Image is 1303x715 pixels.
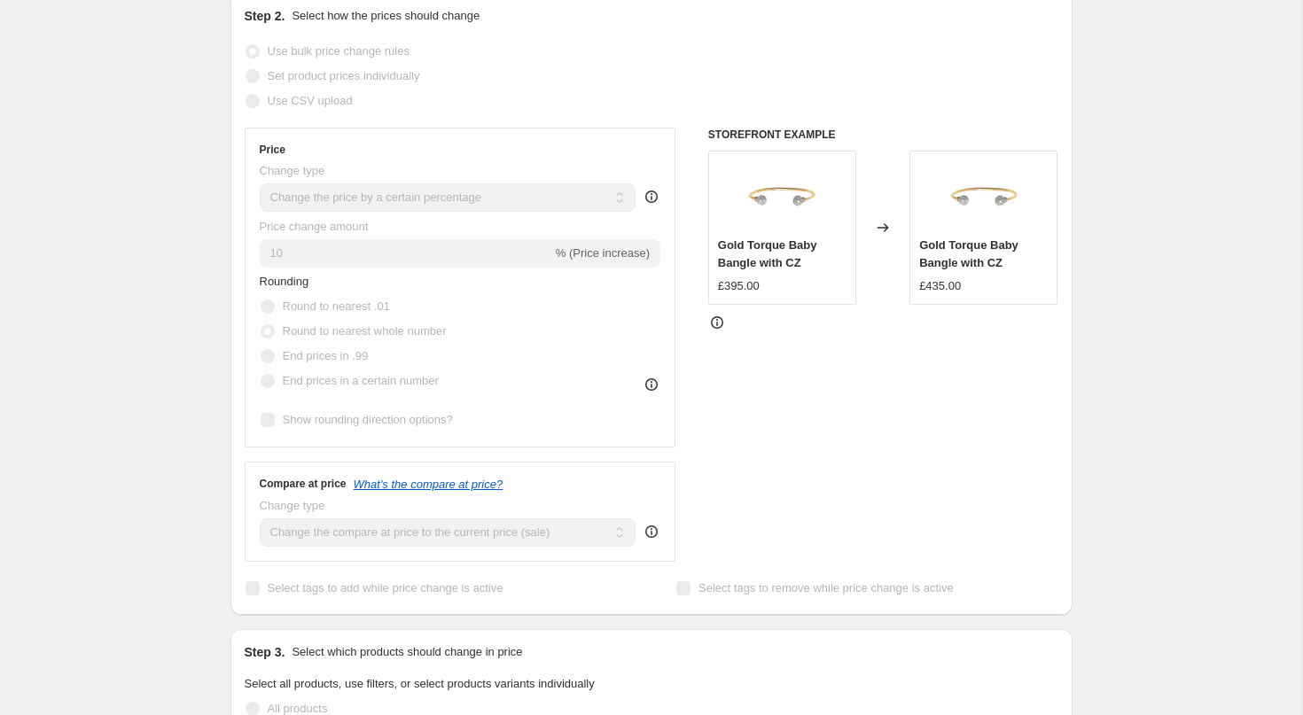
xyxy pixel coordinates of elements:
p: Select how the prices should change [292,7,480,25]
button: What's the compare at price? [354,478,503,491]
span: Set product prices individually [268,69,420,82]
span: % (Price increase) [556,246,650,260]
span: Gold Torque Baby Bangle with CZ [919,238,1018,269]
input: -15 [260,239,552,268]
span: Select tags to add while price change is active [268,581,503,595]
div: help [643,188,660,206]
span: Change type [260,164,325,177]
span: Round to nearest .01 [283,299,390,313]
img: bn320cz_ah-e1600957246429_ad68b7c2-4c37-4614-9349-ef2484a487f4_80x.jpg [746,160,817,231]
span: Change type [260,499,325,512]
p: Select which products should change in price [292,643,522,661]
h3: Compare at price [260,477,347,491]
span: Gold Torque Baby Bangle with CZ [718,238,817,269]
span: End prices in .99 [283,349,369,362]
h2: Step 2. [245,7,285,25]
span: End prices in a certain number [283,374,439,387]
span: Select tags to remove while price change is active [698,581,954,595]
div: £395.00 [718,277,760,295]
span: Price change amount [260,220,369,233]
span: Show rounding direction options? [283,413,453,426]
img: bn320cz_ah-e1600957246429_ad68b7c2-4c37-4614-9349-ef2484a487f4_80x.jpg [948,160,1019,231]
h3: Price [260,143,285,157]
span: Use bulk price change rules [268,44,410,58]
span: Round to nearest whole number [283,324,447,338]
span: Select all products, use filters, or select products variants individually [245,677,595,690]
h2: Step 3. [245,643,285,661]
span: Rounding [260,275,309,288]
div: £435.00 [919,277,961,295]
span: Use CSV upload [268,94,353,107]
h6: STOREFRONT EXAMPLE [708,128,1058,142]
span: All products [268,702,328,715]
div: help [643,523,660,540]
